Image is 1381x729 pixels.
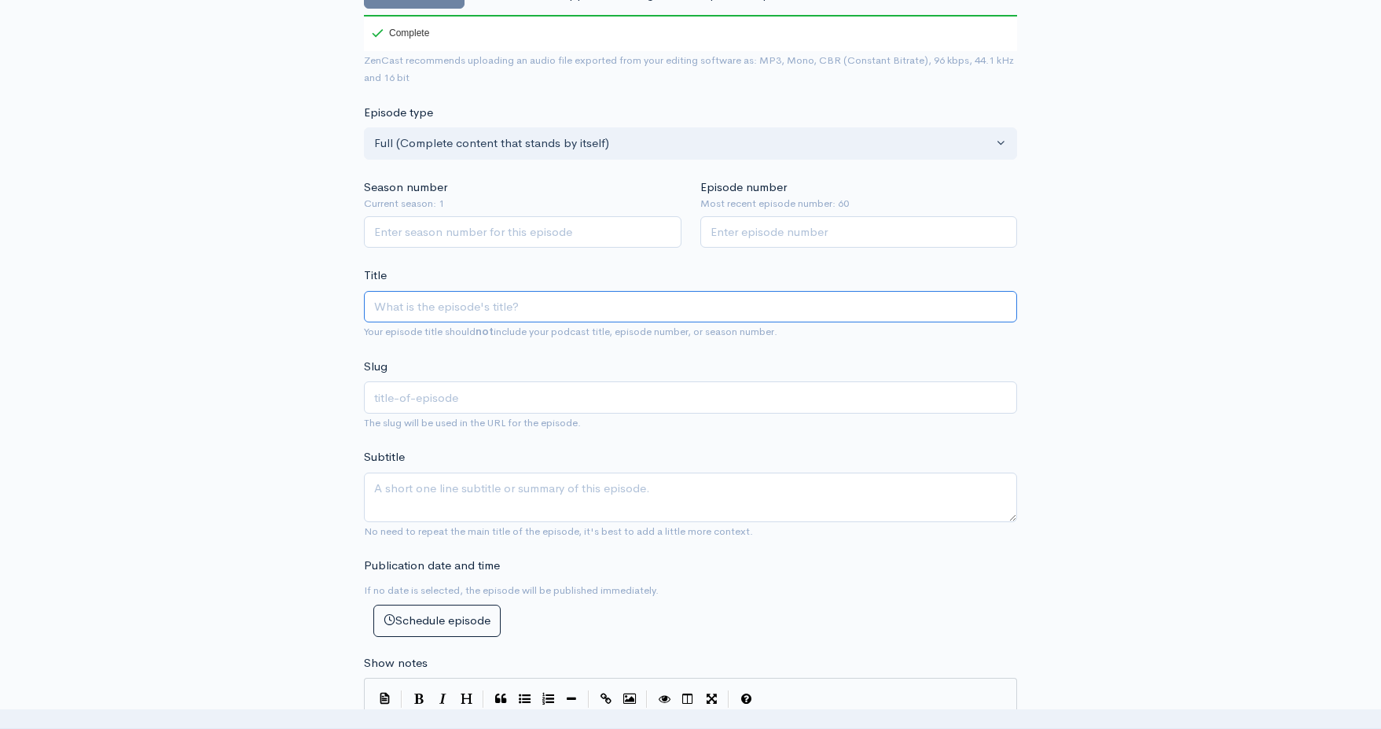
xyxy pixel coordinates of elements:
[364,584,659,597] small: If no date is selected, the episode will be published immediately.
[364,179,447,197] label: Season number
[728,690,729,709] i: |
[512,687,536,711] button: Generic List
[364,525,753,538] small: No need to repeat the main title of the episode, it's best to add a little more context.
[652,687,676,711] button: Toggle Preview
[700,196,1018,212] small: Most recent episode number: 60
[401,690,402,709] i: |
[618,687,641,711] button: Insert Image
[364,15,1017,17] div: 100%
[364,325,777,338] small: Your episode title should include your podcast title, episode number, or season number.
[700,216,1018,249] input: Enter episode number
[364,104,433,122] label: Episode type
[364,53,1014,85] small: ZenCast recommends uploading an audio file exported from your editing software as: MP3, Mono, CBR...
[364,127,1017,160] button: Full (Complete content that stands by itself)
[364,557,500,575] label: Publication date and time
[364,416,581,429] small: The slug will be used in the URL for the episode.
[374,134,993,153] div: Full (Complete content that stands by itself)
[588,690,589,709] i: |
[700,179,787,197] label: Episode number
[364,358,387,376] label: Slug
[364,15,432,51] div: Complete
[676,687,700,711] button: Toggle Side by Side
[431,687,454,711] button: Italic
[364,216,681,249] input: Enter season number for this episode
[560,687,583,711] button: Insert Horizontal Line
[364,654,428,672] label: Show notes
[734,687,758,711] button: Markdown Guide
[536,687,560,711] button: Numbered List
[454,687,478,711] button: Heading
[364,381,1017,414] input: title-of-episode
[489,687,512,711] button: Quote
[700,687,723,711] button: Toggle Fullscreen
[372,28,429,38] div: Complete
[364,291,1017,323] input: What is the episode's title?
[364,267,387,285] label: Title
[364,448,405,466] label: Subtitle
[646,690,648,709] i: |
[476,325,494,338] strong: not
[373,605,501,637] button: Schedule episode
[364,196,681,212] small: Current season: 1
[594,687,618,711] button: Create Link
[373,686,396,709] button: Insert Show Notes Template
[483,690,484,709] i: |
[407,687,431,711] button: Bold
